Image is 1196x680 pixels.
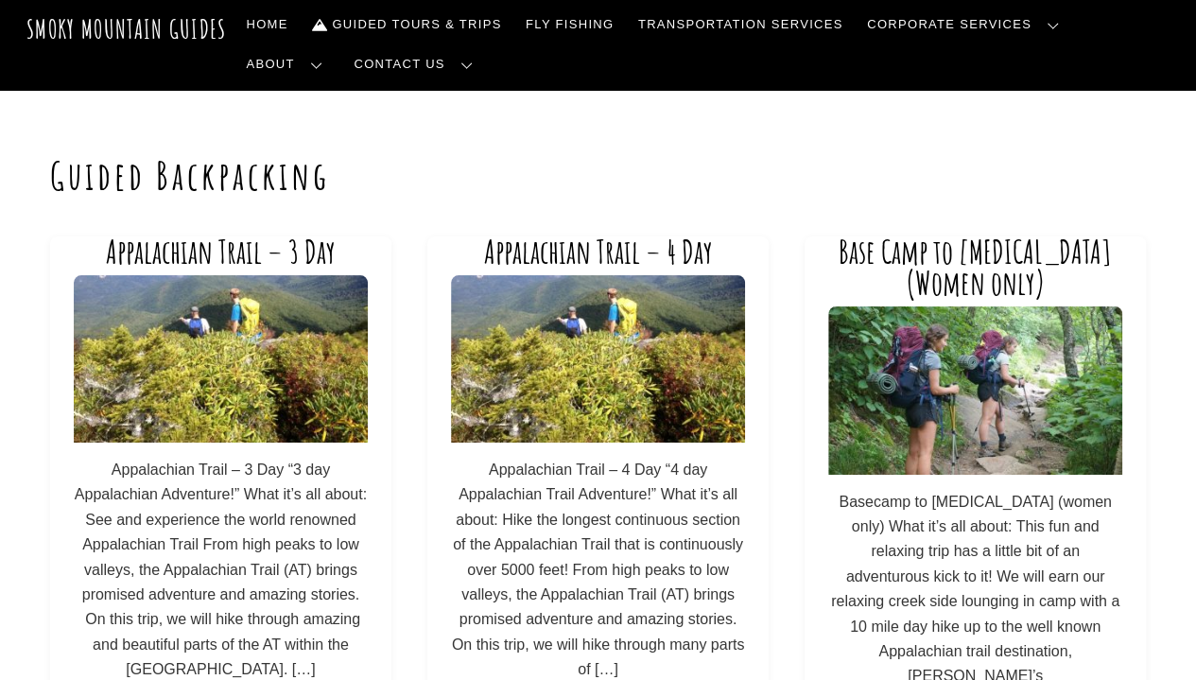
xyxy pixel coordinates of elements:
a: Home [239,5,296,44]
a: Transportation Services [631,5,850,44]
a: Smoky Mountain Guides [26,13,227,44]
img: 1448638418078-min [451,275,745,443]
a: Base Camp to [MEDICAL_DATA] (Women only) [839,232,1112,304]
a: Contact Us [347,44,488,84]
a: Appalachian Trail – 3 Day [106,232,336,271]
a: Fly Fishing [518,5,621,44]
a: About [239,44,338,84]
img: 1448638418078-min [74,275,368,443]
h1: Guided Backpacking [50,153,1147,199]
a: Guided Tours & Trips [304,5,509,44]
img: smokymountainguides.com-backpacking_participants [828,306,1122,474]
a: Appalachian Trail – 4 Day [483,232,712,271]
a: Corporate Services [859,5,1074,44]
